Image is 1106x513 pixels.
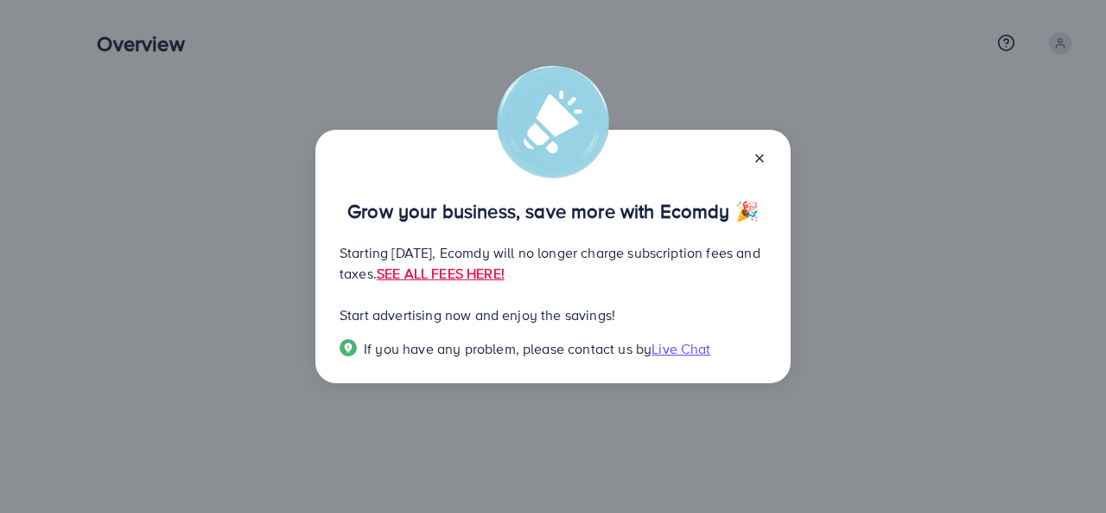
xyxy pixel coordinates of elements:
span: If you have any problem, please contact us by [364,339,652,358]
span: Live Chat [652,339,710,358]
img: Popup guide [340,339,357,356]
img: alert [497,66,609,178]
p: Start advertising now and enjoy the savings! [340,305,766,325]
a: SEE ALL FEES HERE! [377,264,505,283]
p: Starting [DATE], Ecomdy will no longer charge subscription fees and taxes. [340,242,766,284]
p: Grow your business, save more with Ecomdy 🎉 [340,201,766,221]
